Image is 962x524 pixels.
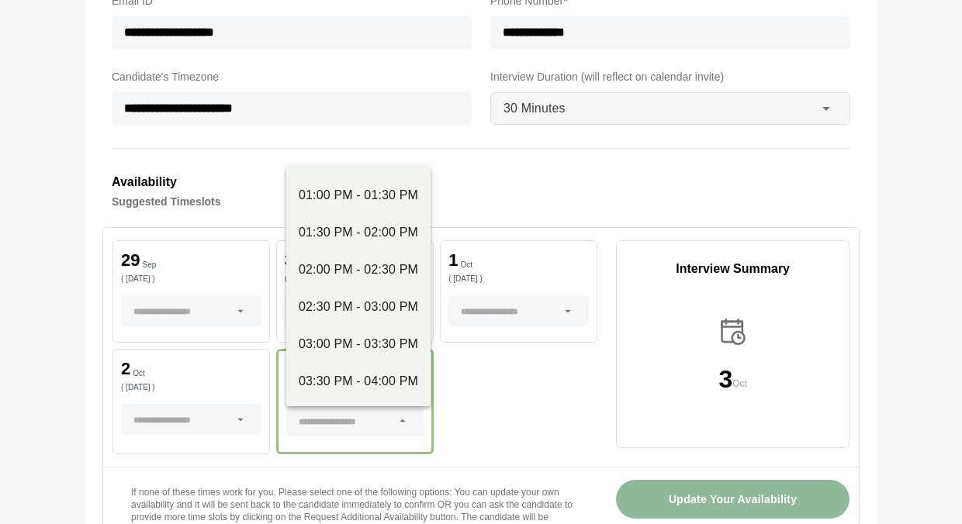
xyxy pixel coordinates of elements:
div: 01:30 PM - 02:00 PM [299,223,418,242]
p: Oct [732,376,747,391]
span: 30 Minutes [503,98,566,119]
p: Interview Summary [617,260,849,278]
div: 02:30 PM - 03:00 PM [299,298,418,316]
p: ( [DATE] ) [448,275,589,283]
p: Oct [133,370,145,377]
div: 01:00 PM - 01:30 PM [299,186,418,205]
label: Interview Duration (will reflect on calendar invite) [490,67,850,86]
p: 1 [448,252,458,269]
img: calender [717,315,749,348]
p: Sep [142,261,156,269]
p: 30 [285,252,303,269]
button: Update Your Availability [616,480,850,519]
p: 3 [718,367,732,391]
p: ( [DATE] ) [121,384,261,391]
div: 03:30 PM - 04:00 PM [299,372,418,391]
p: ( [DATE] ) [121,275,261,283]
div: 02:00 PM - 02:30 PM [299,260,418,279]
div: 03:00 PM - 03:30 PM [299,335,418,353]
p: 2 [121,360,130,377]
p: ( [DATE] ) [285,275,425,283]
p: Oct [460,261,472,269]
h3: Availability [112,172,850,192]
label: Candidate's Timezone [112,67,472,86]
h4: Suggested Timeslots [112,192,850,211]
p: 29 [121,252,140,269]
